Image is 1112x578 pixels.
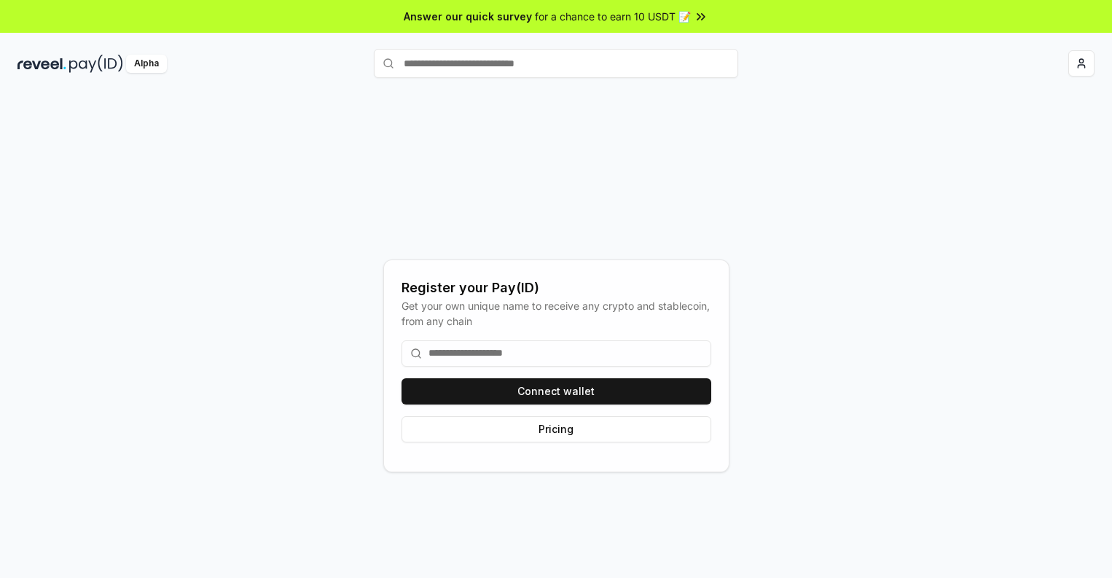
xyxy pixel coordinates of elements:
span: Answer our quick survey [404,9,532,24]
img: pay_id [69,55,123,73]
img: reveel_dark [17,55,66,73]
div: Get your own unique name to receive any crypto and stablecoin, from any chain [402,298,711,329]
button: Pricing [402,416,711,442]
div: Alpha [126,55,167,73]
div: Register your Pay(ID) [402,278,711,298]
span: for a chance to earn 10 USDT 📝 [535,9,691,24]
button: Connect wallet [402,378,711,405]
